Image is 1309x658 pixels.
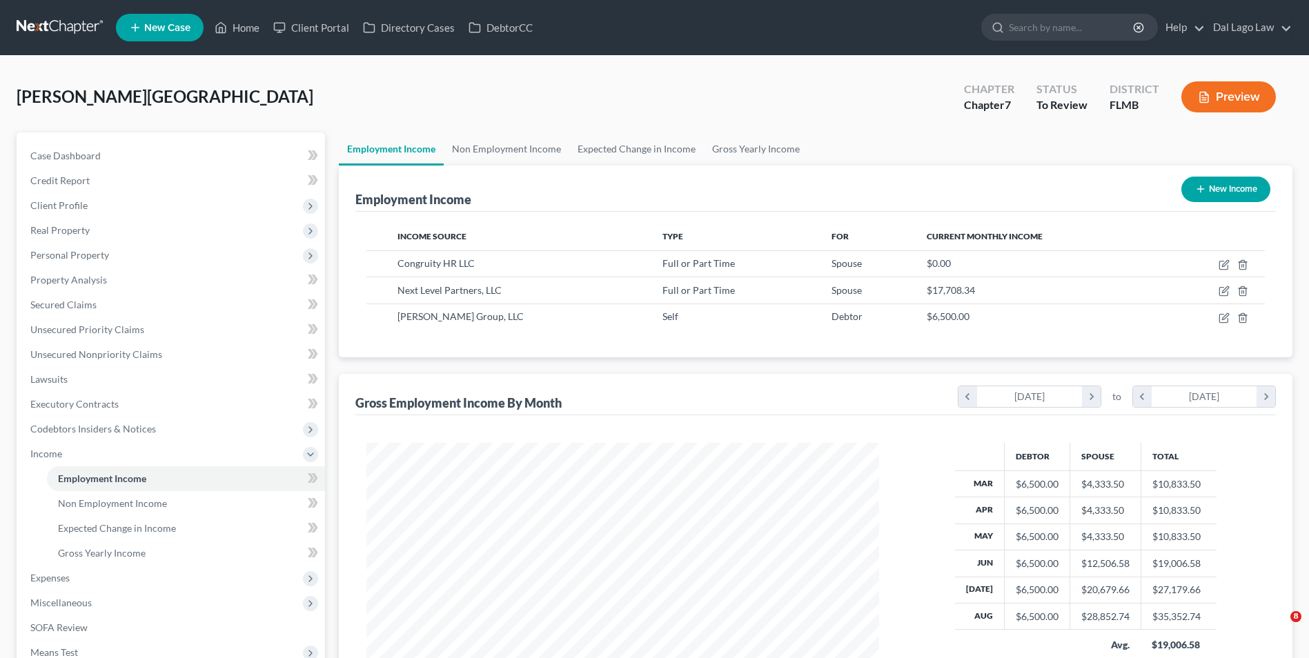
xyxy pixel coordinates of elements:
a: Non Employment Income [47,491,325,516]
span: Current Monthly Income [927,231,1043,241]
span: Personal Property [30,249,109,261]
span: Real Property [30,224,90,236]
th: Aug [955,604,1005,630]
input: Search by name... [1009,14,1135,40]
th: Debtor [1004,443,1070,470]
a: Home [208,15,266,40]
th: Apr [955,497,1005,524]
a: Client Portal [266,15,356,40]
div: $6,500.00 [1016,530,1059,544]
span: Property Analysis [30,274,107,286]
span: New Case [144,23,190,33]
span: Client Profile [30,199,88,211]
div: [DATE] [1152,386,1257,407]
div: $4,333.50 [1081,504,1130,517]
span: [PERSON_NAME][GEOGRAPHIC_DATA] [17,86,313,106]
th: [DATE] [955,577,1005,603]
span: Full or Part Time [662,257,735,269]
span: Spouse [831,284,862,296]
td: $19,006.58 [1141,550,1217,577]
div: $28,852.74 [1081,610,1130,624]
div: To Review [1036,97,1087,113]
a: Unsecured Priority Claims [19,317,325,342]
a: Lawsuits [19,367,325,392]
th: Jun [955,550,1005,577]
div: $12,506.58 [1081,557,1130,570]
span: Lawsuits [30,373,68,385]
div: Employment Income [355,191,471,208]
span: Non Employment Income [58,497,167,509]
a: SOFA Review [19,615,325,640]
span: Type [662,231,683,241]
span: Congruity HR LLC [397,257,475,269]
i: chevron_left [1133,386,1152,407]
a: Property Analysis [19,268,325,292]
span: Unsecured Nonpriority Claims [30,348,162,360]
div: $6,500.00 [1016,610,1059,624]
div: $6,500.00 [1016,504,1059,517]
div: $19,006.58 [1152,638,1205,652]
a: Expected Change in Income [569,132,704,166]
a: DebtorCC [462,15,540,40]
span: to [1112,390,1121,403]
span: Miscellaneous [30,597,92,608]
i: chevron_left [958,386,977,407]
span: 7 [1005,98,1011,111]
span: Full or Part Time [662,284,735,296]
a: Employment Income [47,466,325,491]
a: Secured Claims [19,292,325,317]
span: Secured Claims [30,299,97,310]
div: $6,500.00 [1016,583,1059,597]
th: May [955,524,1005,550]
span: $17,708.34 [927,284,975,296]
span: Debtor [831,310,863,322]
div: Chapter [964,81,1014,97]
th: Mar [955,470,1005,497]
span: 8 [1290,611,1301,622]
div: [DATE] [977,386,1083,407]
span: [PERSON_NAME] Group, LLC [397,310,524,322]
a: Gross Yearly Income [47,541,325,566]
div: $20,679.66 [1081,583,1130,597]
span: For [831,231,849,241]
span: SOFA Review [30,621,88,633]
td: $10,833.50 [1141,497,1217,524]
iframe: Intercom live chat [1262,611,1295,644]
div: $4,333.50 [1081,477,1130,491]
a: Directory Cases [356,15,462,40]
span: $6,500.00 [927,310,970,322]
a: Expected Change in Income [47,516,325,541]
span: Case Dashboard [30,150,101,161]
a: Executory Contracts [19,392,325,417]
span: Credit Report [30,175,90,186]
div: District [1110,81,1159,97]
span: Gross Yearly Income [58,547,146,559]
div: FLMB [1110,97,1159,113]
a: Case Dashboard [19,143,325,168]
td: $10,833.50 [1141,470,1217,497]
span: Expenses [30,572,70,584]
span: Spouse [831,257,862,269]
div: $6,500.00 [1016,557,1059,570]
a: Employment Income [339,132,444,166]
span: Income Source [397,231,466,241]
td: $10,833.50 [1141,524,1217,550]
div: Chapter [964,97,1014,113]
span: Means Test [30,646,78,658]
i: chevron_right [1082,386,1101,407]
th: Total [1141,443,1217,470]
a: Unsecured Nonpriority Claims [19,342,325,367]
a: Help [1159,15,1205,40]
span: Income [30,448,62,459]
span: Employment Income [58,472,146,484]
a: Gross Yearly Income [704,132,808,166]
div: $4,333.50 [1081,530,1130,544]
div: $6,500.00 [1016,477,1059,491]
span: Next Level Partners, LLC [397,284,502,296]
i: chevron_right [1257,386,1275,407]
a: Credit Report [19,168,325,193]
button: New Income [1181,177,1270,202]
button: Preview [1181,81,1276,112]
th: Spouse [1070,443,1141,470]
span: $0.00 [927,257,951,269]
